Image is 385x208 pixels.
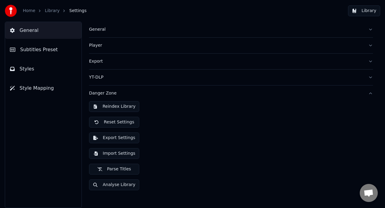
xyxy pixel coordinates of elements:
div: YT-DLP [89,74,363,80]
button: Export [89,54,373,69]
div: Player [89,42,363,48]
a: Home [23,8,35,14]
button: Subtitles Preset [5,41,82,58]
button: Reindex Library [89,101,139,112]
nav: breadcrumb [23,8,87,14]
span: Settings [69,8,86,14]
button: Analyse Library [89,179,139,190]
a: Library [45,8,60,14]
div: Export [89,58,363,64]
button: General [5,22,82,39]
button: Style Mapping [5,80,82,97]
div: Open chat [360,184,378,202]
div: Danger Zone [89,101,373,195]
button: Reset Settings [89,117,139,128]
button: Import Settings [89,148,139,159]
button: Styles [5,61,82,77]
span: Style Mapping [20,85,54,92]
button: Export Settings [89,132,139,143]
button: Player [89,38,373,53]
span: General [20,27,38,34]
button: Danger Zone [89,85,373,101]
div: Danger Zone [89,90,363,96]
button: YT-DLP [89,70,373,85]
span: Subtitles Preset [20,46,58,53]
div: General [89,26,363,33]
button: Parse Titles [89,164,139,175]
img: youka [5,5,17,17]
span: Styles [20,65,34,73]
button: General [89,22,373,37]
button: Library [348,5,380,16]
